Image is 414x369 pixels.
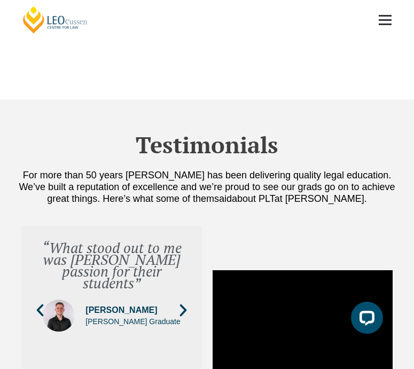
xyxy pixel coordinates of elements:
[42,242,182,289] div: “What stood out to me was [PERSON_NAME] passion for their students”
[16,169,398,205] p: For more than 50 years [PERSON_NAME] has been delivering quality legal education. We’ve built a r...
[232,193,275,204] span: about PLT
[214,193,232,204] span: said
[85,316,180,327] span: [PERSON_NAME] Graduate
[21,5,89,34] a: [PERSON_NAME] Centre for Law
[32,302,48,318] div: Previous slide
[85,304,180,316] span: [PERSON_NAME]
[175,302,191,318] div: Next slide
[43,300,75,332] img: josh_bell_wilson
[342,297,387,342] iframe: LiveChat chat widget
[16,131,398,158] h2: Testimonials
